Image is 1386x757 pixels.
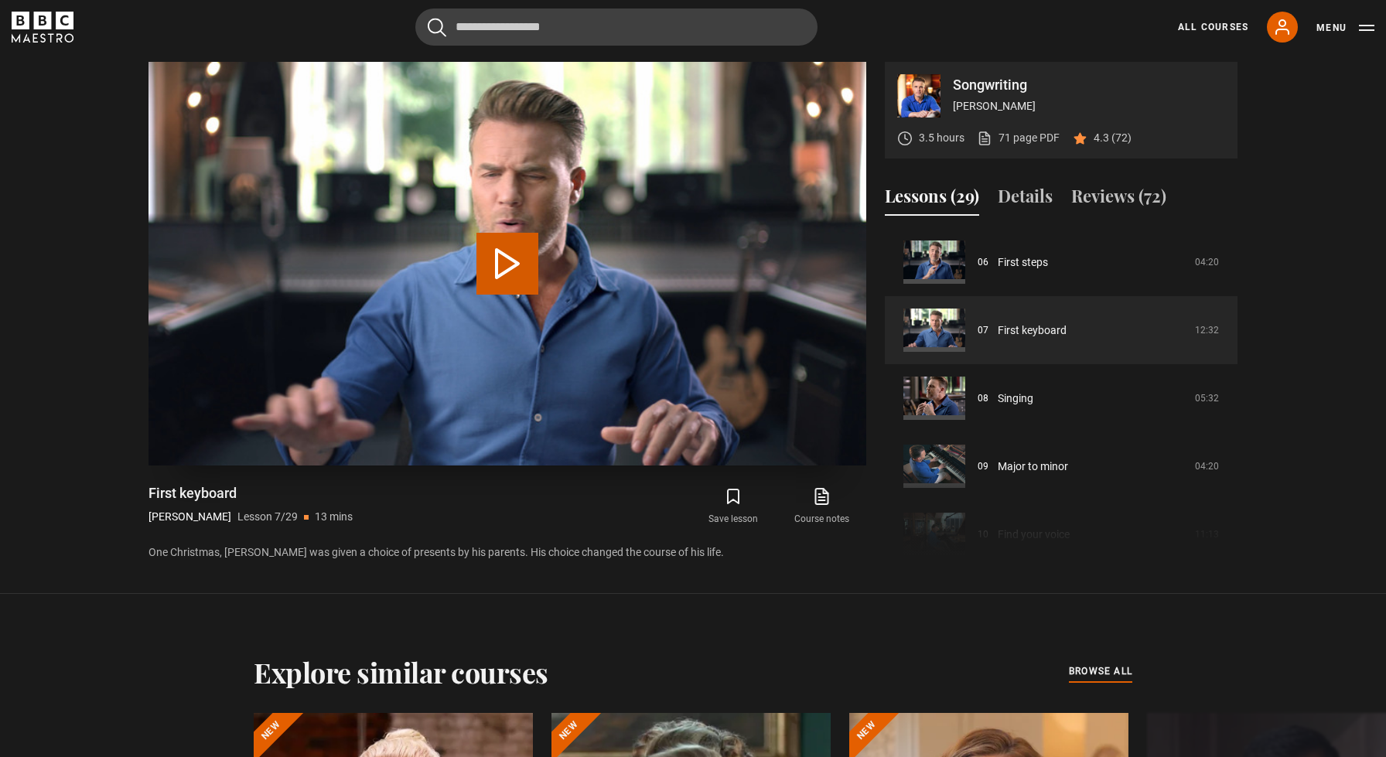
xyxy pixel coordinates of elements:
[953,98,1225,114] p: [PERSON_NAME]
[689,484,777,529] button: Save lesson
[1094,130,1132,146] p: 4.3 (72)
[237,509,298,525] p: Lesson 7/29
[1069,663,1132,680] a: browse all
[1178,20,1248,34] a: All Courses
[148,484,353,503] h1: First keyboard
[476,233,538,295] button: Play Lesson First keyboard
[1069,663,1132,679] span: browse all
[1071,183,1166,216] button: Reviews (72)
[919,130,964,146] p: 3.5 hours
[998,183,1053,216] button: Details
[1316,20,1374,36] button: Toggle navigation
[315,509,353,525] p: 13 mins
[953,78,1225,92] p: Songwriting
[998,322,1067,339] a: First keyboard
[998,459,1068,475] a: Major to minor
[998,390,1033,407] a: Singing
[977,130,1060,146] a: 71 page PDF
[428,18,446,37] button: Submit the search query
[778,484,866,529] a: Course notes
[148,509,231,525] p: [PERSON_NAME]
[254,656,548,688] h2: Explore similar courses
[885,183,979,216] button: Lessons (29)
[148,62,866,465] video-js: Video Player
[998,254,1048,271] a: First steps
[415,9,818,46] input: Search
[12,12,73,43] svg: BBC Maestro
[148,544,866,561] p: One Christmas, [PERSON_NAME] was given a choice of presents by his parents. His choice changed th...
